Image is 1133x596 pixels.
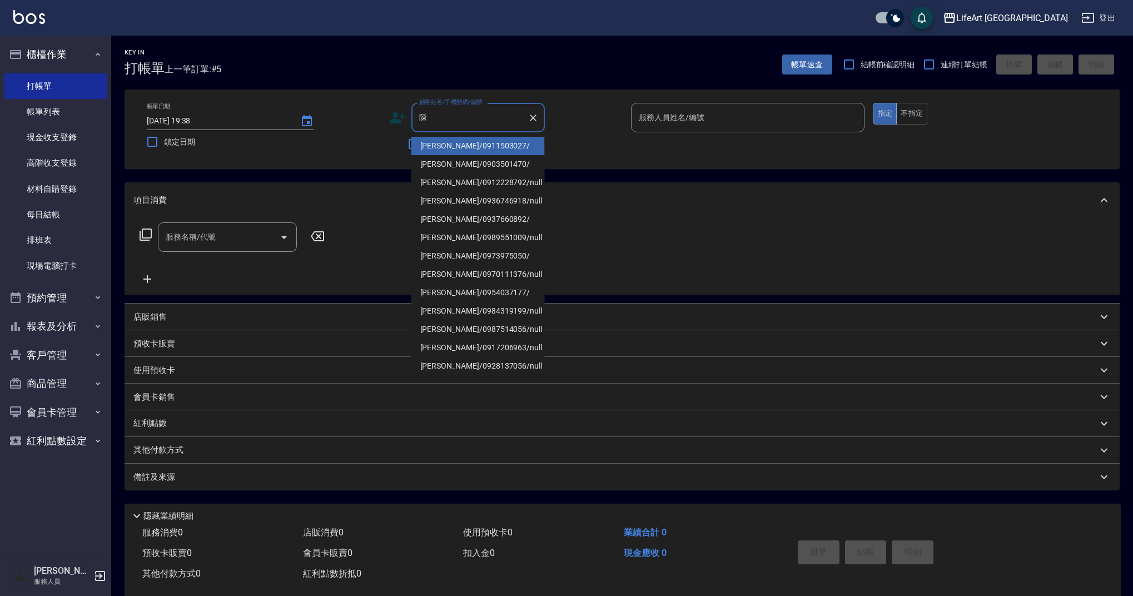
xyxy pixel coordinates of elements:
p: 服務人員 [34,577,91,587]
button: Choose date, selected date is 2025-08-18 [294,108,320,135]
h5: [PERSON_NAME] [34,565,91,577]
span: 其他付款方式 0 [142,568,201,579]
button: save [911,7,933,29]
a: 排班表 [4,227,107,253]
button: Open [275,229,293,246]
a: 打帳單 [4,73,107,99]
button: 紅利點數設定 [4,426,107,455]
button: 預約管理 [4,284,107,312]
img: Logo [13,10,45,24]
p: 使用預收卡 [133,365,175,376]
p: 紅利點數 [133,418,172,430]
span: 紅利點數折抵 0 [303,568,361,579]
li: [PERSON_NAME]/0912228792/null [411,173,545,192]
p: 會員卡銷售 [133,391,175,403]
span: 現金應收 0 [624,548,667,558]
label: 帳單日期 [147,102,170,111]
li: [PERSON_NAME]/0989551009/null [411,229,545,247]
h2: Key In [125,49,165,56]
div: 預收卡販賣 [125,330,1120,357]
p: 預收卡販賣 [133,338,175,350]
button: 指定 [873,103,897,125]
div: 其他付款方式 [125,437,1120,464]
div: LifeArt [GEOGRAPHIC_DATA] [956,11,1068,25]
li: [PERSON_NAME]/0936746918/null [411,192,545,210]
a: 現場電腦打卡 [4,253,107,279]
a: 高階收支登錄 [4,150,107,176]
a: 現金收支登錄 [4,125,107,150]
span: 店販消費 0 [303,527,344,538]
button: 帳單速查 [782,54,832,75]
h3: 打帳單 [125,61,165,76]
div: 店販銷售 [125,304,1120,330]
button: 櫃檯作業 [4,40,107,69]
p: 隱藏業績明細 [143,510,193,522]
button: 報表及分析 [4,312,107,341]
p: 項目消費 [133,195,167,206]
button: 商品管理 [4,369,107,398]
button: 不指定 [896,103,927,125]
button: LifeArt [GEOGRAPHIC_DATA] [938,7,1072,29]
img: Person [9,565,31,587]
div: 備註及來源 [125,464,1120,490]
button: 登出 [1077,8,1120,28]
span: 鎖定日期 [164,136,195,148]
input: YYYY/MM/DD hh:mm [147,112,289,130]
span: 連續打單結帳 [941,59,987,71]
div: 使用預收卡 [125,357,1120,384]
span: 會員卡販賣 0 [303,548,352,558]
span: 業績合計 0 [624,527,667,538]
p: 備註及來源 [133,471,175,483]
a: 帳單列表 [4,99,107,125]
span: 扣入金 0 [463,548,495,558]
li: [PERSON_NAME]/0937660892/ [411,210,545,229]
button: 會員卡管理 [4,398,107,427]
li: [PERSON_NAME]/0928137056/null [411,357,545,375]
p: 其他付款方式 [133,444,189,456]
div: 會員卡銷售 [125,384,1120,410]
span: 服務消費 0 [142,527,183,538]
p: 店販銷售 [133,311,167,323]
li: [PERSON_NAME]/0973975050/ [411,247,545,265]
a: 材料自購登錄 [4,176,107,202]
li: [PERSON_NAME]/0970111376/null [411,265,545,284]
button: Clear [525,110,541,126]
li: [PERSON_NAME]/0917206963/null [411,339,545,357]
li: [PERSON_NAME]/0984319199/null [411,302,545,320]
span: 預收卡販賣 0 [142,548,192,558]
li: [PERSON_NAME]/0911503027/ [411,137,545,155]
span: 結帳前確認明細 [861,59,915,71]
label: 顧客姓名/手機號碼/編號 [419,98,483,106]
button: 客戶管理 [4,341,107,370]
span: 使用預收卡 0 [463,527,513,538]
div: 項目消費 [125,182,1120,218]
li: [PERSON_NAME]/0987514056/null [411,320,545,339]
div: 紅利點數 [125,410,1120,437]
li: [PERSON_NAME]/0954037177/ [411,284,545,302]
a: 每日結帳 [4,202,107,227]
span: 上一筆訂單:#5 [165,62,222,76]
li: [PERSON_NAME]/0903501470/ [411,155,545,173]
